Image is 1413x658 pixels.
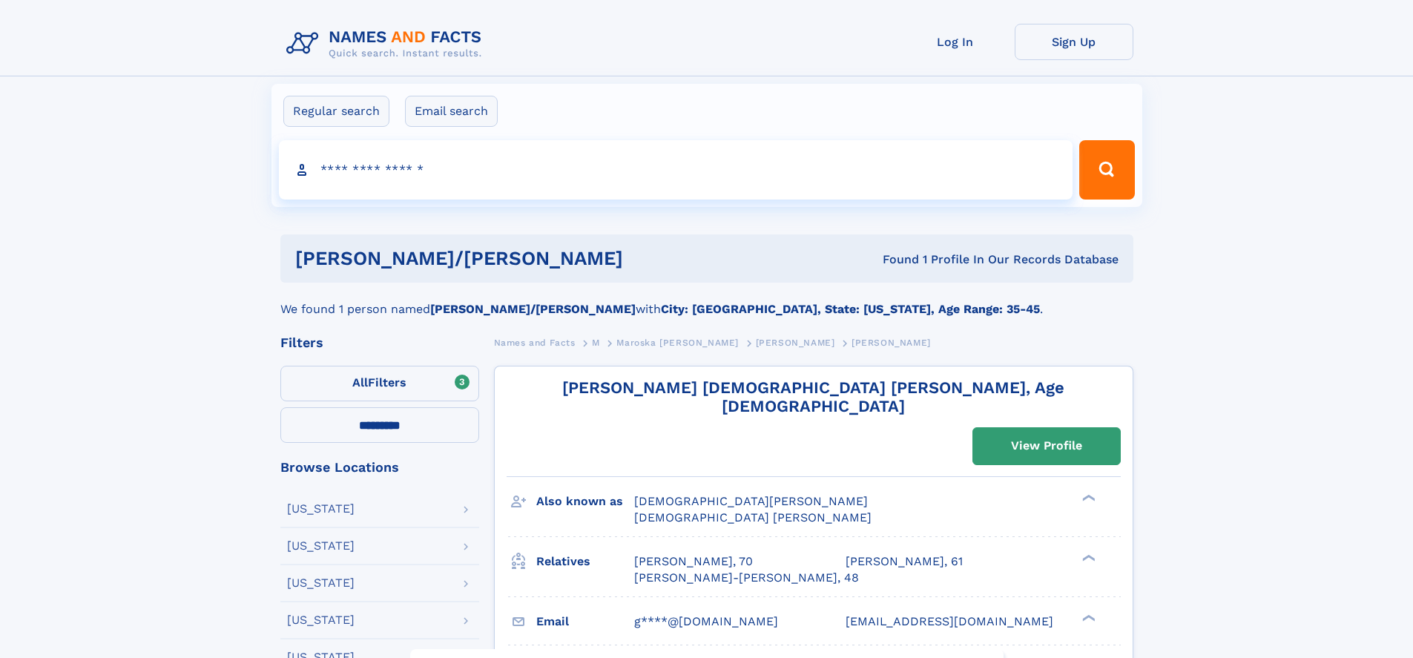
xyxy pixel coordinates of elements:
[592,333,600,352] a: M
[1011,429,1082,463] div: View Profile
[1078,553,1096,562] div: ❯
[507,378,1121,415] a: [PERSON_NAME] [DEMOGRAPHIC_DATA] [PERSON_NAME], Age [DEMOGRAPHIC_DATA]
[846,553,963,570] a: [PERSON_NAME], 61
[280,336,479,349] div: Filters
[430,302,636,316] b: [PERSON_NAME]/[PERSON_NAME]
[405,96,498,127] label: Email search
[287,503,355,515] div: [US_STATE]
[287,614,355,626] div: [US_STATE]
[287,540,355,552] div: [US_STATE]
[283,96,389,127] label: Regular search
[536,489,634,514] h3: Also known as
[661,302,1040,316] b: City: [GEOGRAPHIC_DATA], State: [US_STATE], Age Range: 35-45
[756,338,835,348] span: [PERSON_NAME]
[352,375,368,389] span: All
[494,333,576,352] a: Names and Facts
[756,333,835,352] a: [PERSON_NAME]
[1078,613,1096,622] div: ❯
[846,614,1053,628] span: [EMAIL_ADDRESS][DOMAIN_NAME]
[280,283,1133,318] div: We found 1 person named with .
[634,553,753,570] a: [PERSON_NAME], 70
[973,428,1120,464] a: View Profile
[536,549,634,574] h3: Relatives
[1078,493,1096,502] div: ❯
[896,24,1015,60] a: Log In
[753,251,1119,268] div: Found 1 Profile In Our Records Database
[634,510,872,524] span: [DEMOGRAPHIC_DATA] [PERSON_NAME]
[536,609,634,634] h3: Email
[287,577,355,589] div: [US_STATE]
[280,461,479,474] div: Browse Locations
[1079,140,1134,200] button: Search Button
[616,338,739,348] span: Maroska [PERSON_NAME]
[634,570,859,586] a: [PERSON_NAME]-[PERSON_NAME], 48
[634,494,868,508] span: [DEMOGRAPHIC_DATA][PERSON_NAME]
[295,249,753,268] h1: [PERSON_NAME]/[PERSON_NAME]
[592,338,600,348] span: M
[616,333,739,352] a: Maroska [PERSON_NAME]
[1015,24,1133,60] a: Sign Up
[280,24,494,64] img: Logo Names and Facts
[280,366,479,401] label: Filters
[852,338,931,348] span: [PERSON_NAME]
[279,140,1073,200] input: search input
